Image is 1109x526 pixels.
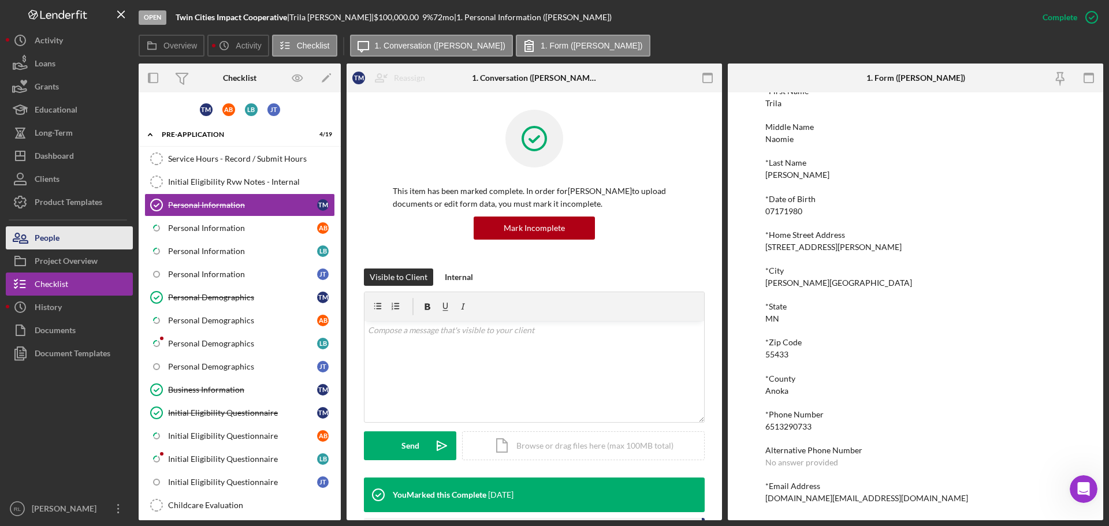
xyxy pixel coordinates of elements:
[1070,475,1097,503] iframe: Intercom live chat
[6,342,133,365] a: Document Templates
[297,41,330,50] label: Checklist
[272,35,337,57] button: Checklist
[393,490,486,499] div: You Marked this Complete
[504,217,565,240] div: Mark Incomplete
[35,144,74,170] div: Dashboard
[765,422,812,431] div: 6513290733
[144,471,335,494] a: Initial Eligibility QuestionnaireJT
[474,217,595,240] button: Mark Incomplete
[14,506,21,512] text: RL
[35,121,73,147] div: Long-Term
[311,131,332,138] div: 4 / 19
[144,447,335,471] a: Initial Eligibility QuestionnaireLB
[317,292,329,303] div: T M
[765,458,838,467] div: No answer provided
[144,401,335,424] a: Initial Eligibility QuestionnaireTM
[6,296,133,319] a: History
[317,384,329,396] div: T M
[370,268,427,286] div: Visible to Client
[144,193,335,217] a: Personal InformationTM
[35,319,76,345] div: Documents
[144,217,335,240] a: Personal InformationAB
[35,296,62,322] div: History
[6,98,133,121] a: Educational
[139,35,204,57] button: Overview
[352,72,365,84] div: T M
[168,454,317,464] div: Initial Eligibility Questionnaire
[144,378,335,401] a: Business InformationTM
[317,338,329,349] div: L B
[445,268,473,286] div: Internal
[765,266,1066,275] div: *City
[765,230,1066,240] div: *Home Street Address
[375,41,505,50] label: 1. Conversation ([PERSON_NAME])
[317,315,329,326] div: A B
[35,191,102,217] div: Product Templates
[168,200,317,210] div: Personal Information
[168,223,317,233] div: Personal Information
[765,207,802,216] div: 07171980
[765,195,1066,204] div: *Date of Birth
[454,13,612,22] div: | 1. Personal Information ([PERSON_NAME])
[765,99,781,108] div: Trila
[364,268,433,286] button: Visible to Client
[6,497,133,520] button: RL[PERSON_NAME]
[236,41,261,50] label: Activity
[144,494,335,517] a: Childcare Evaluation
[223,73,256,83] div: Checklist
[6,273,133,296] button: Checklist
[35,52,55,78] div: Loans
[1043,6,1077,29] div: Complete
[289,13,374,22] div: Trila [PERSON_NAME] |
[765,350,788,359] div: 55433
[35,75,59,101] div: Grants
[765,446,1066,455] div: Alternative Phone Number
[317,268,329,280] div: J T
[765,494,968,503] div: [DOMAIN_NAME][EMAIL_ADDRESS][DOMAIN_NAME]
[6,319,133,342] button: Documents
[144,240,335,263] a: Personal InformationLB
[144,309,335,332] a: Personal DemographicsAB
[144,332,335,355] a: Personal DemographicsLB
[317,361,329,372] div: J T
[168,154,334,163] div: Service Hours - Record / Submit Hours
[35,249,98,275] div: Project Overview
[144,263,335,286] a: Personal InformationJT
[765,158,1066,167] div: *Last Name
[144,147,335,170] a: Service Hours - Record / Submit Hours
[267,103,280,116] div: J T
[765,374,1066,383] div: *County
[168,362,317,371] div: Personal Demographics
[168,177,334,186] div: Initial Eligibility Rvw Notes - Internal
[6,75,133,98] button: Grants
[168,339,317,348] div: Personal Demographics
[765,338,1066,347] div: *Zip Code
[6,226,133,249] button: People
[6,167,133,191] button: Clients
[168,247,317,256] div: Personal Information
[364,431,456,460] button: Send
[6,249,133,273] button: Project Overview
[163,41,197,50] label: Overview
[394,66,425,89] div: Reassign
[35,98,77,124] div: Educational
[35,226,59,252] div: People
[401,431,419,460] div: Send
[6,144,133,167] a: Dashboard
[6,29,133,52] button: Activity
[866,73,965,83] div: 1. Form ([PERSON_NAME])
[765,122,1066,132] div: Middle Name
[317,430,329,442] div: A B
[6,52,133,75] a: Loans
[6,121,133,144] button: Long-Term
[168,501,334,510] div: Childcare Evaluation
[765,243,902,252] div: [STREET_ADDRESS][PERSON_NAME]
[144,170,335,193] a: Initial Eligibility Rvw Notes - Internal
[765,302,1066,311] div: *State
[765,135,794,144] div: Naomie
